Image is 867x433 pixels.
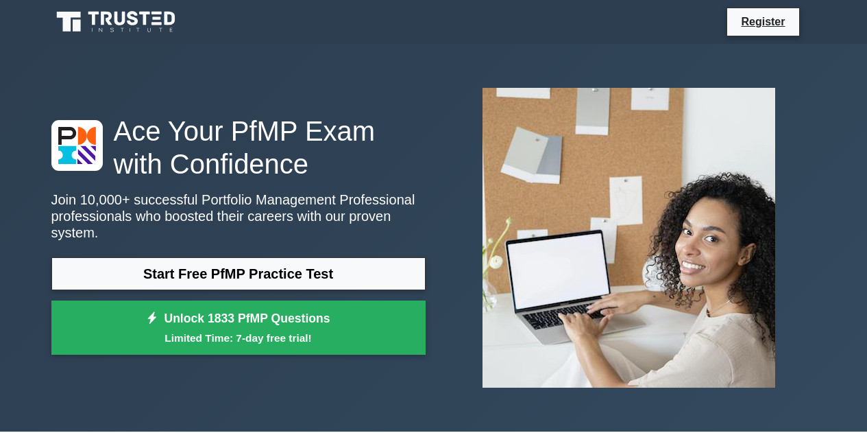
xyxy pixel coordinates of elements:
a: Start Free PfMP Practice Test [51,257,426,290]
small: Limited Time: 7-day free trial! [69,330,408,346]
a: Unlock 1833 PfMP QuestionsLimited Time: 7-day free trial! [51,301,426,355]
p: Join 10,000+ successful Portfolio Management Professional professionals who boosted their careers... [51,191,426,241]
a: Register [733,13,793,30]
h1: Ace Your PfMP Exam with Confidence [51,115,426,180]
